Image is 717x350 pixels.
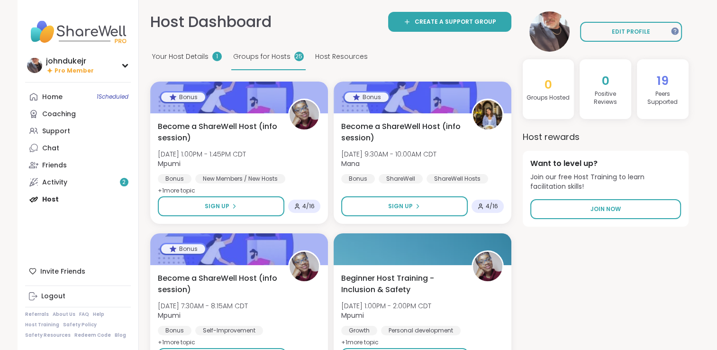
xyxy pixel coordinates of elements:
b: Mpumi [158,159,181,168]
span: Sign Up [388,202,413,211]
span: [DATE] 7:30AM - 8:15AM CDT [158,301,248,311]
span: Become a ShareWell Host (info session) [158,121,278,144]
span: 2 [122,178,126,186]
div: Bonus [341,174,375,184]
span: Your Host Details [152,52,209,62]
a: Chat [25,139,131,157]
span: 4 / 16 [486,203,498,210]
span: [DATE] 9:30AM - 10:00AM CDT [341,149,436,159]
span: Beginner Host Training - Inclusion & Safety [341,273,461,295]
a: Coaching [25,105,131,122]
b: Mpumi [341,311,364,320]
a: Support [25,122,131,139]
h4: Groups Hosted [526,94,570,102]
a: FAQ [79,311,89,318]
a: Safety Policy [63,322,97,328]
a: Join Now [530,199,681,219]
div: Chat [42,144,59,153]
div: Self-Improvement [195,326,263,335]
img: Mpumi [473,252,502,281]
img: Mana [473,100,502,129]
a: Host Training [25,322,59,328]
span: 1 Scheduled [97,93,128,101]
div: Bonus [158,174,191,184]
span: Create a support group [415,18,496,26]
div: johndukejr [46,56,94,66]
button: Sign Up [158,196,284,216]
a: Referrals [25,311,49,318]
span: Join our free Host Training to learn facilitation skills! [530,173,681,191]
div: Invite Friends [25,263,131,280]
a: Logout [25,288,131,305]
img: Mpumi [290,100,319,129]
h3: Host rewards [523,130,689,143]
a: Friends [25,157,131,174]
div: ShareWell [379,174,423,184]
div: Bonus [161,92,205,102]
div: Logout [41,292,65,301]
img: ShareWell Nav Logo [25,15,131,48]
a: EDIT PROFILE [580,22,682,42]
div: Support [42,127,70,136]
h4: Want to level up? [530,158,681,169]
span: [DATE] 1:00PM - 2:00PM CDT [341,301,431,311]
span: Host Resources [315,52,368,62]
a: Blog [115,332,126,339]
span: [DATE] 1:00PM - 1:45PM CDT [158,149,246,159]
div: Bonus [161,244,205,254]
img: johndukejr [529,11,570,52]
span: Groups for Hosts [233,52,290,62]
h1: Host Dashboard [150,11,272,33]
span: Sign Up [205,202,229,211]
span: 19 [657,73,669,89]
h4: Peers Supported [641,90,685,106]
img: Mpumi [290,252,319,281]
b: Mana [341,159,360,168]
a: Safety Resources [25,332,71,339]
span: Become a ShareWell Host (info session) [158,273,278,295]
button: Sign Up [341,196,468,216]
div: Coaching [42,110,76,119]
h4: Positive Review s [583,90,627,106]
a: Home1Scheduled [25,88,131,105]
div: ShareWell Hosts [427,174,488,184]
a: Redeem Code [74,332,111,339]
a: About Us [53,311,75,318]
div: Home [42,92,63,102]
a: Create a support group [388,12,511,32]
a: Help [93,311,104,318]
img: johndukejr [27,58,42,73]
div: Bonus [158,326,191,335]
span: Join Now [590,205,621,213]
span: EDIT PROFILE [612,28,650,36]
div: Growth [341,326,377,335]
div: Bonus [345,92,389,102]
div: Activity [42,178,67,187]
div: 1 [212,52,222,61]
div: Personal development [381,326,461,335]
iframe: Spotlight [671,28,679,35]
span: 4 / 16 [302,203,315,210]
span: Become a ShareWell Host (info session) [341,121,461,144]
b: Mpumi [158,311,181,320]
a: Activity2 [25,174,131,191]
div: New Members / New Hosts [195,174,285,184]
span: Pro Member [54,67,94,75]
span: 0 [602,73,609,89]
div: Friends [42,161,67,170]
span: 0 [545,76,552,93]
div: 25 [294,52,304,61]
